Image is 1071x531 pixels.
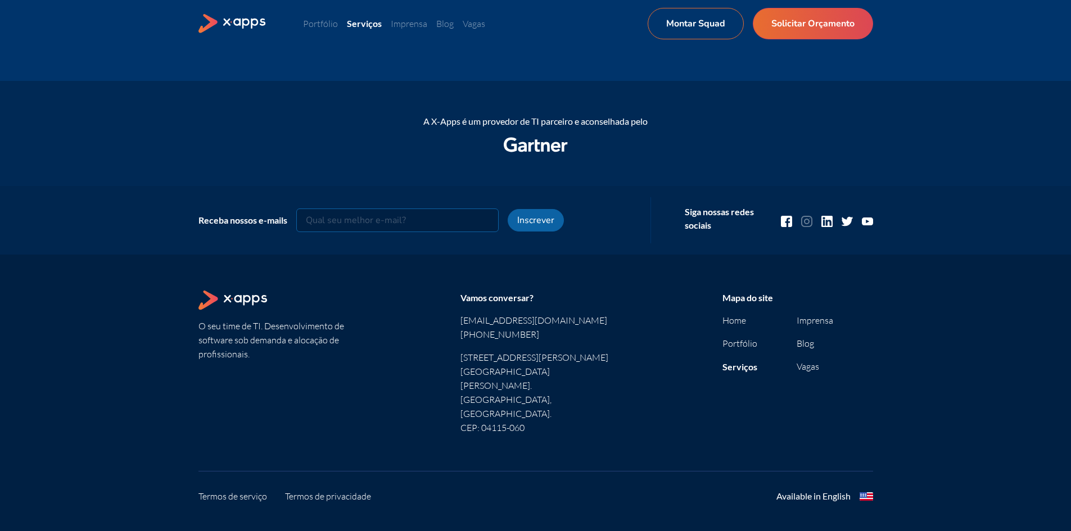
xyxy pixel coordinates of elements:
a: Vagas [463,18,485,29]
a: Termos de serviço [198,489,267,503]
div: Siga nossas redes sociais [685,205,763,232]
a: Imprensa [797,315,833,326]
a: Vagas [797,361,819,372]
a: [EMAIL_ADDRESS][DOMAIN_NAME] [460,314,611,328]
div: Vamos conversar? [460,291,611,305]
a: Blog [436,18,454,29]
a: Termos de privacidade [285,489,371,503]
a: Portfólio [303,18,338,29]
section: O seu time de TI. Desenvolvimento de software sob demanda e alocação de profissionais. [198,291,349,435]
a: Available in English [776,489,873,503]
a: Solicitar Orçamento [753,8,873,39]
p: [STREET_ADDRESS][PERSON_NAME] [460,351,611,365]
a: Montar Squad [648,8,744,39]
a: Blog [797,338,814,349]
div: Receba nossos e-mails [198,214,287,227]
div: A X-Apps é um provedor de TI parceiro e aconselhada pelo [198,115,873,128]
input: Qual seu melhor e-mail? [296,208,499,232]
p: CEP: 04115-060 [460,421,611,435]
a: Home [722,315,746,326]
p: [GEOGRAPHIC_DATA][PERSON_NAME]. [GEOGRAPHIC_DATA], [GEOGRAPHIC_DATA]. [460,365,611,421]
a: [PHONE_NUMBER] [460,328,611,342]
a: Serviços [722,361,757,372]
a: Serviços [347,18,382,29]
button: Inscrever [508,209,564,232]
div: Available in English [776,489,851,503]
a: Imprensa [391,18,427,29]
div: Mapa do site [722,291,873,305]
a: Portfólio [722,338,757,349]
